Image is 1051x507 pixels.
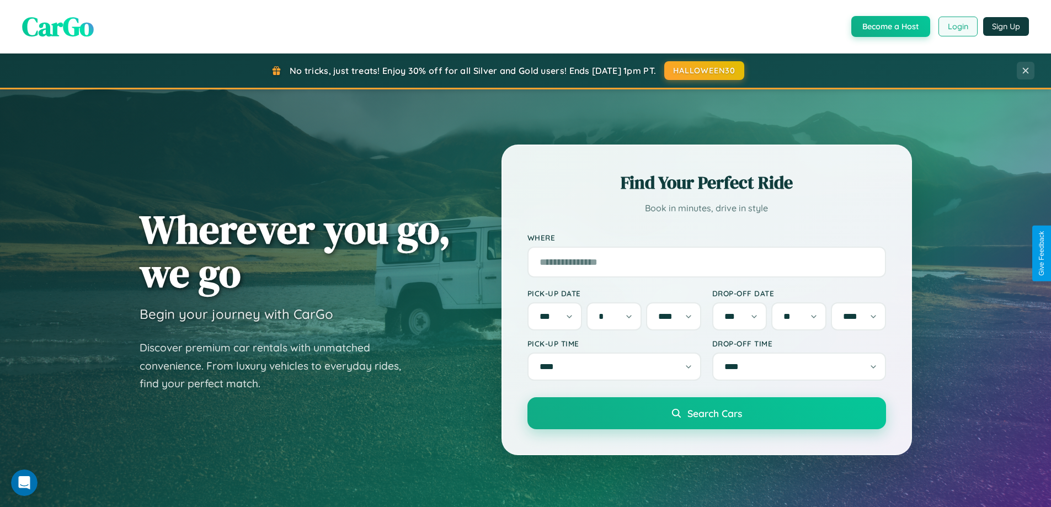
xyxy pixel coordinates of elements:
[527,339,701,348] label: Pick-up Time
[527,170,886,195] h2: Find Your Perfect Ride
[140,306,333,322] h3: Begin your journey with CarGo
[527,233,886,242] label: Where
[290,65,656,76] span: No tricks, just treats! Enjoy 30% off for all Silver and Gold users! Ends [DATE] 1pm PT.
[938,17,978,36] button: Login
[140,339,415,393] p: Discover premium car rentals with unmatched convenience. From luxury vehicles to everyday rides, ...
[527,397,886,429] button: Search Cars
[527,200,886,216] p: Book in minutes, drive in style
[851,16,930,37] button: Become a Host
[22,8,94,45] span: CarGo
[712,339,886,348] label: Drop-off Time
[664,61,744,80] button: HALLOWEEN30
[687,407,742,419] span: Search Cars
[11,469,38,496] iframe: Intercom live chat
[140,207,451,295] h1: Wherever you go, we go
[712,289,886,298] label: Drop-off Date
[1038,231,1045,276] div: Give Feedback
[983,17,1029,36] button: Sign Up
[527,289,701,298] label: Pick-up Date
